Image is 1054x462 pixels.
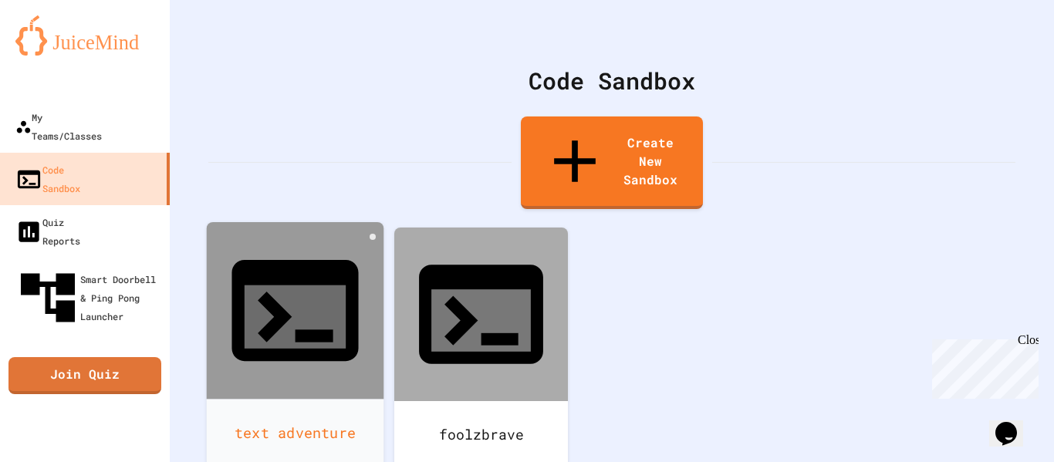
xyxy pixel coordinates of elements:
a: Create New Sandbox [521,116,703,209]
div: Code Sandbox [208,63,1015,98]
div: Chat with us now!Close [6,6,106,98]
div: Smart Doorbell & Ping Pong Launcher [15,265,164,330]
iframe: chat widget [989,400,1039,447]
div: Code Sandbox [15,160,80,197]
div: Quiz Reports [15,213,80,250]
a: Join Quiz [8,357,161,394]
div: My Teams/Classes [15,108,102,145]
img: logo-orange.svg [15,15,154,56]
iframe: chat widget [926,333,1039,399]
